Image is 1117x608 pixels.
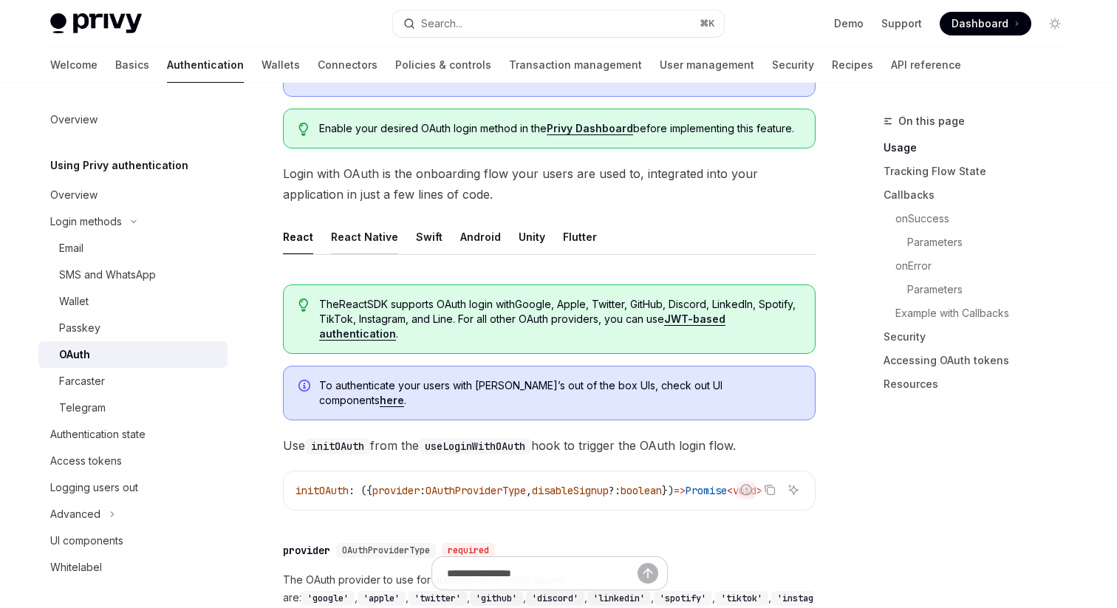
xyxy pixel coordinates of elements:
[38,288,228,315] a: Wallet
[426,484,526,497] span: OAuthProviderType
[38,474,228,501] a: Logging users out
[674,484,686,497] span: =>
[884,160,1079,183] a: Tracking Flow State
[395,47,491,83] a: Policies & controls
[884,349,1079,372] a: Accessing OAuth tokens
[167,47,244,83] a: Authentication
[733,484,756,497] span: void
[59,293,89,310] div: Wallet
[38,315,228,341] a: Passkey
[38,527,228,554] a: UI components
[38,182,228,208] a: Overview
[416,219,443,254] div: Swift
[38,554,228,581] a: Whitelabel
[884,372,1079,396] a: Resources
[784,480,803,499] button: Ask AI
[952,16,1008,31] span: Dashboard
[50,505,100,523] div: Advanced
[50,532,123,550] div: UI components
[884,207,1079,230] a: onSuccess
[38,235,228,262] a: Email
[519,219,545,254] div: Unity
[563,219,597,254] div: Flutter
[686,484,727,497] span: Promise
[447,557,638,590] input: Ask a question...
[891,47,961,83] a: API reference
[898,112,965,130] span: On this page
[59,319,100,337] div: Passkey
[50,426,146,443] div: Authentication state
[834,16,864,31] a: Demo
[59,346,90,363] div: OAuth
[298,380,313,394] svg: Info
[727,484,733,497] span: <
[756,484,762,497] span: >
[59,372,105,390] div: Farcaster
[283,163,816,205] span: Login with OAuth is the onboarding flow your users are used to, integrated into your application ...
[38,262,228,288] a: SMS and WhatsApp
[38,368,228,394] a: Farcaster
[38,501,228,527] button: Toggle Advanced section
[638,563,658,584] button: Send message
[38,106,228,133] a: Overview
[59,239,83,257] div: Email
[884,278,1079,301] a: Parameters
[38,448,228,474] a: Access tokens
[1043,12,1067,35] button: Toggle dark mode
[319,378,800,408] span: To authenticate your users with [PERSON_NAME]’s out of the box UIs, check out UI components .
[283,219,313,254] div: React
[884,183,1079,207] a: Callbacks
[881,16,922,31] a: Support
[38,341,228,368] a: OAuth
[442,543,495,558] div: required
[50,157,188,174] h5: Using Privy authentication
[50,13,142,34] img: light logo
[50,559,102,576] div: Whitelabel
[940,12,1031,35] a: Dashboard
[318,47,378,83] a: Connectors
[509,47,642,83] a: Transaction management
[526,484,532,497] span: ,
[760,480,779,499] button: Copy the contents from the code block
[662,484,674,497] span: })
[283,435,816,456] span: Use from the hook to trigger the OAuth login flow.
[262,47,300,83] a: Wallets
[349,484,372,497] span: : ({
[305,438,370,454] code: initOAuth
[50,47,98,83] a: Welcome
[296,484,349,497] span: initOAuth
[884,254,1079,278] a: onError
[609,484,621,497] span: ?:
[319,297,800,341] span: The React SDK supports OAuth login with Google, Apple, Twitter, GitHub, Discord, LinkedIn, Spotif...
[38,394,228,421] a: Telegram
[660,47,754,83] a: User management
[420,484,426,497] span: :
[737,480,756,499] button: Report incorrect code
[421,15,462,33] div: Search...
[380,394,404,407] a: here
[884,136,1079,160] a: Usage
[532,484,609,497] span: disableSignup
[115,47,149,83] a: Basics
[298,298,309,312] svg: Tip
[884,325,1079,349] a: Security
[38,208,228,235] button: Toggle Login methods section
[59,266,156,284] div: SMS and WhatsApp
[50,452,122,470] div: Access tokens
[547,122,633,135] a: Privy Dashboard
[59,399,106,417] div: Telegram
[342,544,430,556] span: OAuthProviderType
[832,47,873,83] a: Recipes
[772,47,814,83] a: Security
[700,18,715,30] span: ⌘ K
[393,10,724,37] button: Open search
[621,484,662,497] span: boolean
[460,219,501,254] div: Android
[50,186,98,204] div: Overview
[884,301,1079,325] a: Example with Callbacks
[298,123,309,136] svg: Tip
[419,438,531,454] code: useLoginWithOAuth
[38,421,228,448] a: Authentication state
[331,219,398,254] div: React Native
[884,230,1079,254] a: Parameters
